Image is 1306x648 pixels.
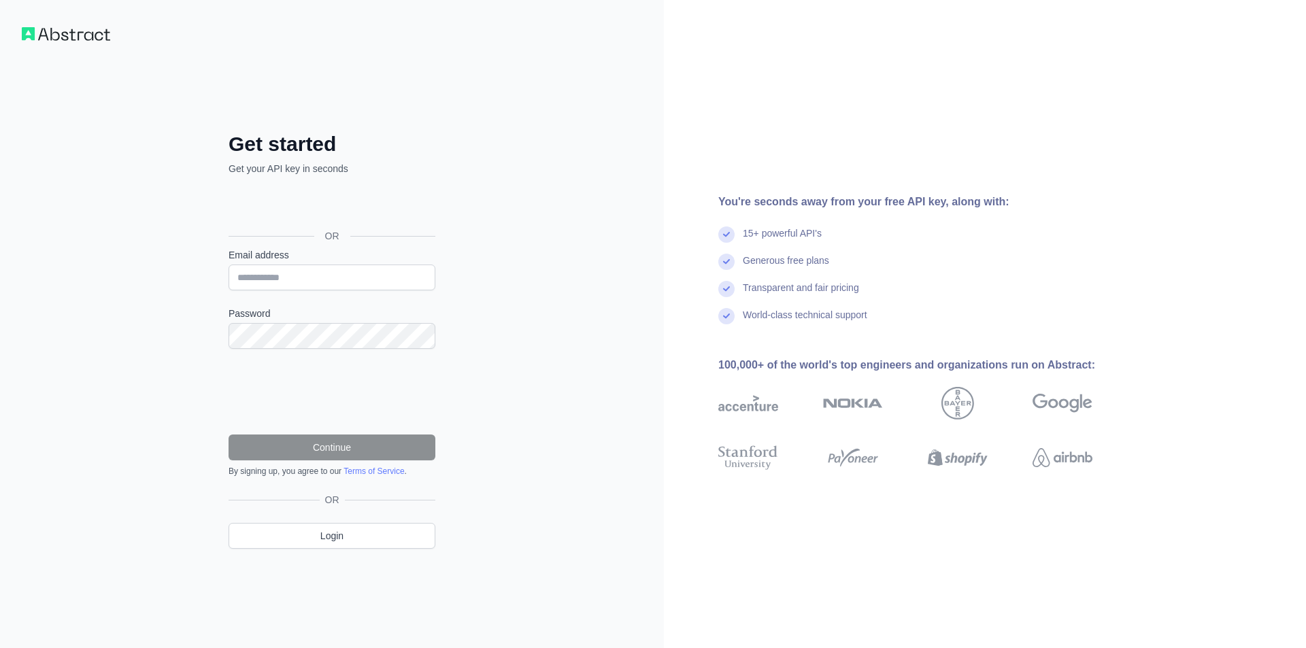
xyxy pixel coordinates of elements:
[718,281,735,297] img: check mark
[229,466,435,477] div: By signing up, you agree to our .
[229,132,435,156] h2: Get started
[718,387,778,420] img: accenture
[718,194,1136,210] div: You're seconds away from your free API key, along with:
[743,308,867,335] div: World-class technical support
[229,307,435,320] label: Password
[928,443,988,473] img: shopify
[743,226,822,254] div: 15+ powerful API's
[229,365,435,418] iframe: reCAPTCHA
[718,308,735,324] img: check mark
[1033,387,1092,420] img: google
[743,254,829,281] div: Generous free plans
[743,281,859,308] div: Transparent and fair pricing
[1033,443,1092,473] img: airbnb
[320,493,345,507] span: OR
[718,443,778,473] img: stanford university
[941,387,974,420] img: bayer
[718,226,735,243] img: check mark
[229,523,435,549] a: Login
[314,229,350,243] span: OR
[22,27,110,41] img: Workflow
[344,466,404,476] a: Terms of Service
[229,162,435,175] p: Get your API key in seconds
[222,190,439,220] iframe: “使用 Google 账号登录”按钮
[229,248,435,262] label: Email address
[823,387,883,420] img: nokia
[823,443,883,473] img: payoneer
[718,357,1136,373] div: 100,000+ of the world's top engineers and organizations run on Abstract:
[718,254,735,270] img: check mark
[229,434,435,460] button: Continue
